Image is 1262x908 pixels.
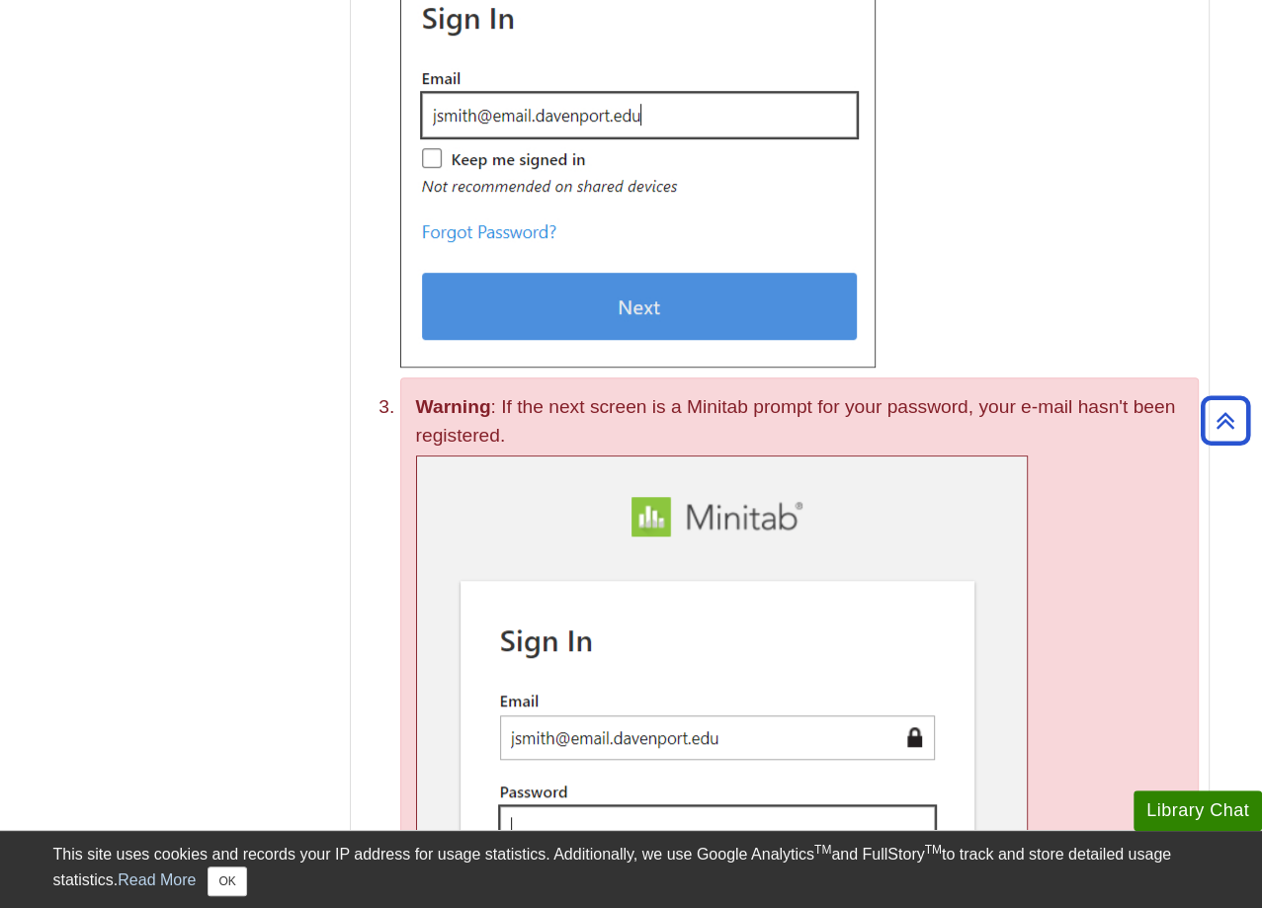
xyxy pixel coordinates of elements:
[1134,790,1262,831] button: Library Chat
[53,843,1210,896] div: This site uses cookies and records your IP address for usage statistics. Additionally, we use Goo...
[416,393,1183,451] p: : If the next screen is a Minitab prompt for your password, your e-mail hasn't been registered.
[416,396,491,417] strong: Warning
[925,843,942,857] sup: TM
[814,843,831,857] sup: TM
[1194,407,1257,434] a: Back to Top
[118,871,196,888] a: Read More
[208,867,246,896] button: Close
